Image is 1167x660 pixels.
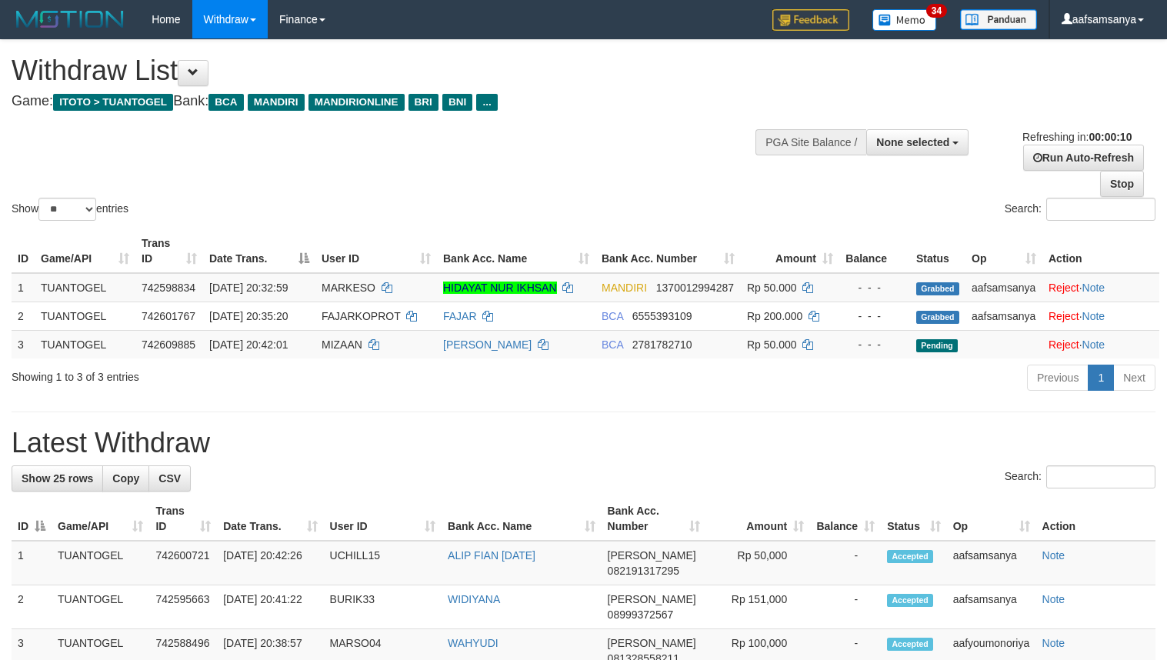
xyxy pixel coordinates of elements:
[656,282,734,294] span: Copy 1370012994287 to clipboard
[12,465,103,492] a: Show 25 rows
[35,330,135,358] td: TUANTOGEL
[53,94,173,111] span: ITOTO > TUANTOGEL
[608,593,696,605] span: [PERSON_NAME]
[149,585,217,629] td: 742595663
[747,310,802,322] span: Rp 200.000
[810,541,881,585] td: -
[602,282,647,294] span: MANDIRI
[142,310,195,322] span: 742601767
[1022,131,1132,143] span: Refreshing in:
[1027,365,1089,391] a: Previous
[149,541,217,585] td: 742600721
[52,541,149,585] td: TUANTOGEL
[772,9,849,31] img: Feedback.jpg
[448,549,535,562] a: ALIP FIAN [DATE]
[52,585,149,629] td: TUANTOGEL
[706,541,810,585] td: Rp 50,000
[12,497,52,541] th: ID: activate to sort column descending
[916,339,958,352] span: Pending
[443,310,477,322] a: FAJAR
[887,638,933,651] span: Accepted
[947,585,1036,629] td: aafsamsanya
[308,94,405,111] span: MANDIRIONLINE
[706,497,810,541] th: Amount: activate to sort column ascending
[148,465,191,492] a: CSV
[209,282,288,294] span: [DATE] 20:32:59
[12,428,1155,458] h1: Latest Withdraw
[845,337,904,352] div: - - -
[1042,593,1065,605] a: Note
[448,637,498,649] a: WAHYUDI
[1046,465,1155,488] input: Search:
[810,497,881,541] th: Balance: activate to sort column ascending
[12,198,128,221] label: Show entries
[926,4,947,18] span: 34
[12,8,128,31] img: MOTION_logo.png
[632,310,692,322] span: Copy 6555393109 to clipboard
[12,585,52,629] td: 2
[38,198,96,221] select: Showentries
[437,229,595,273] th: Bank Acc. Name: activate to sort column ascending
[1042,302,1159,330] td: ·
[960,9,1037,30] img: panduan.png
[442,94,472,111] span: BNI
[845,308,904,324] div: - - -
[1023,145,1144,171] a: Run Auto-Refresh
[12,94,762,109] h4: Game: Bank:
[1113,365,1155,391] a: Next
[910,229,965,273] th: Status
[322,282,375,294] span: MARKESO
[203,229,315,273] th: Date Trans.: activate to sort column descending
[1082,282,1105,294] a: Note
[208,94,243,111] span: BCA
[35,273,135,302] td: TUANTOGEL
[1042,549,1065,562] a: Note
[322,310,400,322] span: FAJARKOPROT
[876,136,949,148] span: None selected
[595,229,741,273] th: Bank Acc. Number: activate to sort column ascending
[747,282,797,294] span: Rp 50.000
[1049,282,1079,294] a: Reject
[887,550,933,563] span: Accepted
[839,229,910,273] th: Balance
[217,585,323,629] td: [DATE] 20:41:22
[1042,637,1065,649] a: Note
[866,129,969,155] button: None selected
[887,594,933,607] span: Accepted
[209,338,288,351] span: [DATE] 20:42:01
[1049,338,1079,351] a: Reject
[602,338,623,351] span: BCA
[12,273,35,302] td: 1
[35,302,135,330] td: TUANTOGEL
[217,497,323,541] th: Date Trans.: activate to sort column ascending
[102,465,149,492] a: Copy
[916,311,959,324] span: Grabbed
[608,608,674,621] span: Copy 08999372567 to clipboard
[1042,229,1159,273] th: Action
[52,497,149,541] th: Game/API: activate to sort column ascending
[632,338,692,351] span: Copy 2781782710 to clipboard
[608,637,696,649] span: [PERSON_NAME]
[916,282,959,295] span: Grabbed
[1049,310,1079,322] a: Reject
[810,585,881,629] td: -
[602,497,707,541] th: Bank Acc. Number: activate to sort column ascending
[12,302,35,330] td: 2
[12,541,52,585] td: 1
[1082,338,1105,351] a: Note
[947,541,1036,585] td: aafsamsanya
[881,497,946,541] th: Status: activate to sort column ascending
[1005,198,1155,221] label: Search:
[706,585,810,629] td: Rp 151,000
[12,229,35,273] th: ID
[142,282,195,294] span: 742598834
[442,497,602,541] th: Bank Acc. Name: activate to sort column ascending
[315,229,437,273] th: User ID: activate to sort column ascending
[755,129,866,155] div: PGA Site Balance /
[1089,131,1132,143] strong: 00:00:10
[1036,497,1155,541] th: Action
[1082,310,1105,322] a: Note
[209,310,288,322] span: [DATE] 20:35:20
[845,280,904,295] div: - - -
[112,472,139,485] span: Copy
